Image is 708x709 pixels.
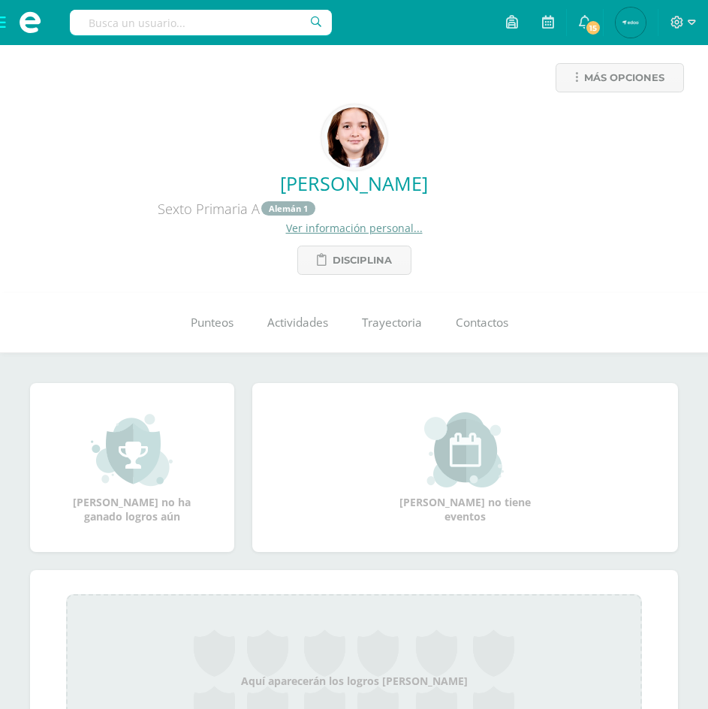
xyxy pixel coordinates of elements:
a: Trayectoria [345,293,439,353]
a: Ver información personal... [286,221,423,235]
a: Punteos [174,293,251,353]
input: Busca un usuario... [70,10,332,35]
a: [PERSON_NAME] [12,170,696,196]
a: Actividades [251,293,345,353]
div: [PERSON_NAME] no tiene eventos [390,412,540,523]
img: event_small.png [424,412,506,487]
img: f1914ed5ef22934ff243ba4b13dd973a.png [324,107,384,167]
div: Sexto Primaria A [12,196,462,221]
div: [PERSON_NAME] no ha ganado logros aún [57,412,207,523]
span: Disciplina [333,246,392,274]
span: Trayectoria [362,315,422,331]
a: Disciplina [297,246,411,275]
span: Punteos [191,315,233,331]
a: Contactos [439,293,526,353]
img: 0f7ef3388523656396c81bc75f105008.png [616,8,646,38]
span: 15 [585,20,601,36]
img: achievement_small.png [91,412,173,487]
span: Actividades [267,315,328,331]
span: Contactos [456,315,508,331]
a: Más opciones [556,63,684,92]
span: Más opciones [584,64,664,92]
a: Alemán 1 [261,201,315,216]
